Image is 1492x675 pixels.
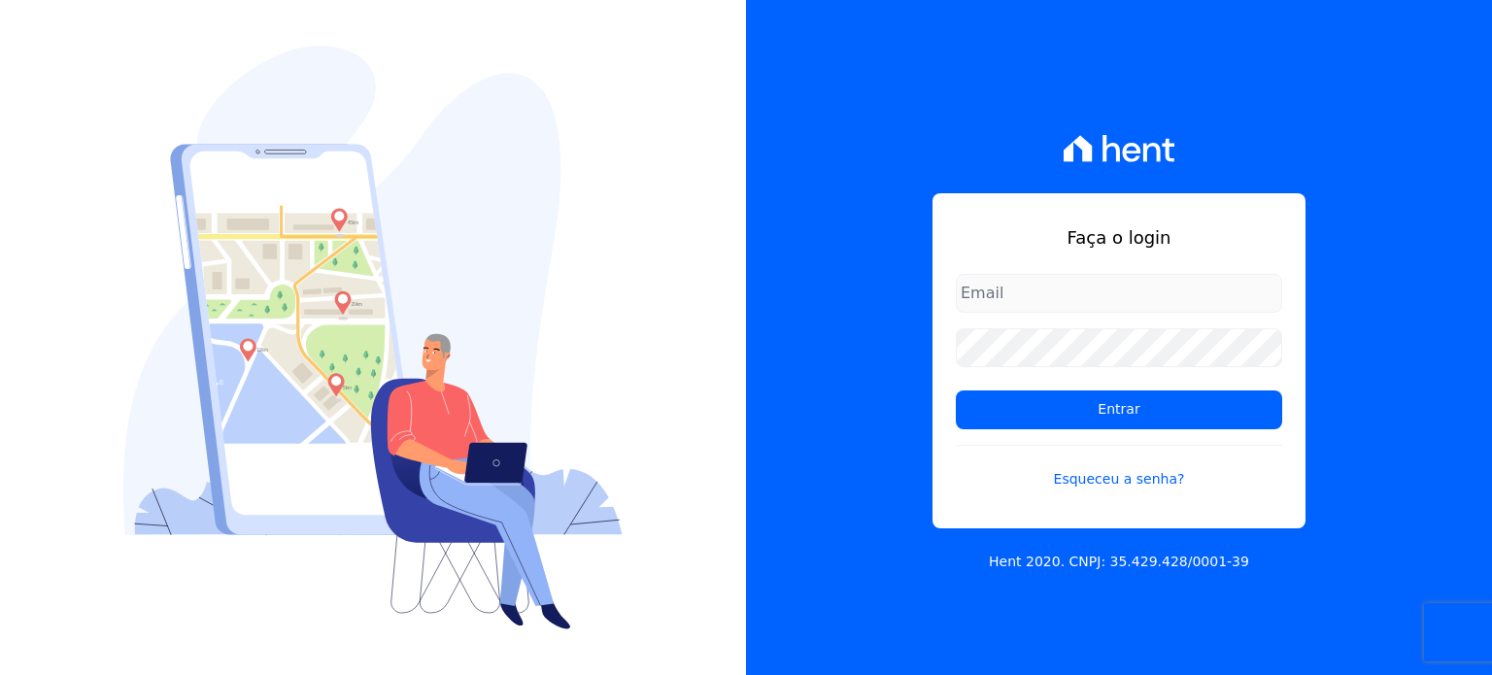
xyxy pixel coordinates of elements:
[989,552,1249,572] p: Hent 2020. CNPJ: 35.429.428/0001-39
[956,445,1282,489] a: Esqueceu a senha?
[123,46,623,629] img: Login
[956,390,1282,429] input: Entrar
[956,274,1282,313] input: Email
[956,224,1282,251] h1: Faça o login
